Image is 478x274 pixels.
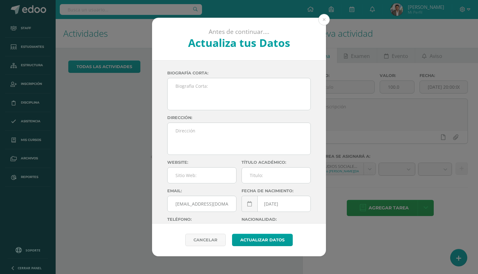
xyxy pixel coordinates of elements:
[242,196,310,212] input: Fecha de Nacimiento:
[169,28,309,36] p: Antes de continuar....
[232,234,293,246] button: Actualizar datos
[185,234,226,246] a: Cancelar
[168,168,236,183] input: Sitio Web:
[242,188,311,193] label: Fecha de nacimiento:
[169,35,309,50] h2: Actualiza tus Datos
[242,168,310,183] input: Titulo:
[242,217,311,222] label: Nacionalidad:
[167,160,236,165] label: Website:
[242,160,311,165] label: Título académico:
[167,217,236,222] label: Teléfono:
[167,115,311,120] label: Dirección:
[167,188,236,193] label: Email:
[168,196,236,212] input: Correo Electronico:
[167,71,311,75] label: Biografía corta:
